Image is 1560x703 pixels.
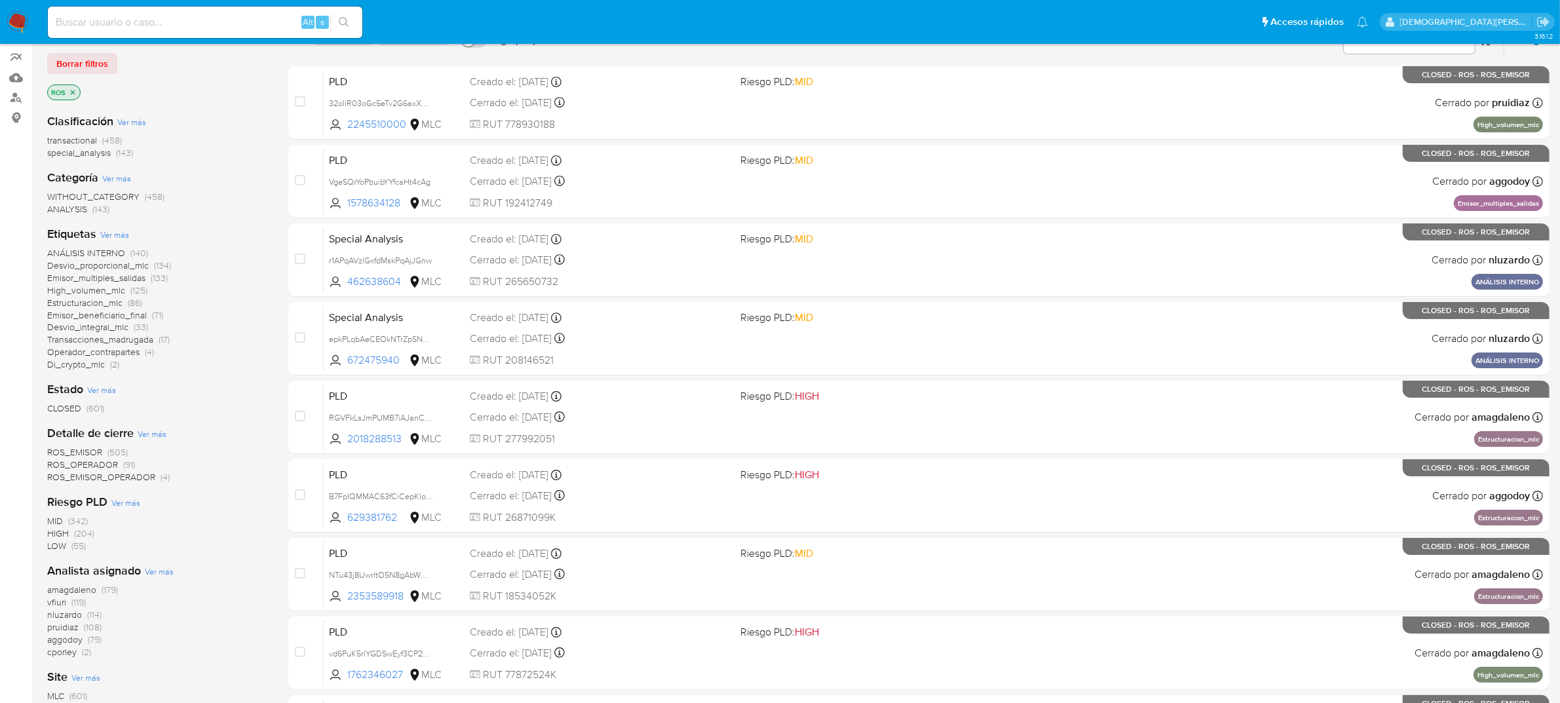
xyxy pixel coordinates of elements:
[1270,15,1344,29] span: Accesos rápidos
[1400,16,1532,28] p: cristian.porley@mercadolibre.com
[1357,16,1368,28] a: Notificaciones
[320,16,324,28] span: s
[330,13,357,31] button: search-icon
[48,14,362,31] input: Buscar usuario o caso...
[303,16,313,28] span: Alt
[1534,31,1553,41] span: 3.161.2
[1536,15,1550,29] a: Salir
